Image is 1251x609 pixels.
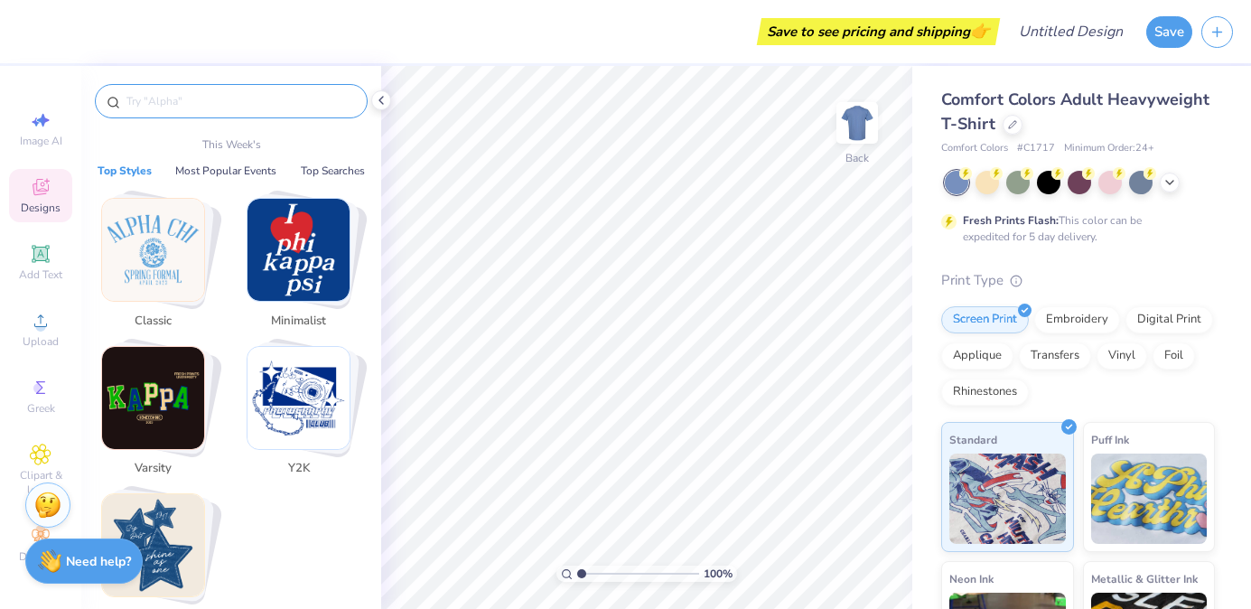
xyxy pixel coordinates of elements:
[269,313,328,331] span: Minimalist
[941,141,1008,156] span: Comfort Colors
[19,267,62,282] span: Add Text
[1019,342,1091,370] div: Transfers
[23,334,59,349] span: Upload
[19,549,62,564] span: Decorate
[170,162,282,180] button: Most Popular Events
[66,553,131,570] strong: Need help?
[1004,14,1137,50] input: Untitled Design
[941,270,1215,291] div: Print Type
[20,134,62,148] span: Image AI
[949,569,994,588] span: Neon Ink
[839,105,875,141] img: Back
[236,198,372,337] button: Stack Card Button Minimalist
[236,346,372,485] button: Stack Card Button Y2K
[125,92,356,110] input: Try "Alpha"
[1064,141,1154,156] span: Minimum Order: 24 +
[90,346,227,485] button: Stack Card Button Varsity
[761,18,995,45] div: Save to see pricing and shipping
[124,460,182,478] span: Varsity
[704,566,733,582] span: 100 %
[1091,454,1208,544] img: Puff Ink
[92,162,157,180] button: Top Styles
[845,150,869,166] div: Back
[102,199,204,301] img: Classic
[949,454,1066,544] img: Standard
[941,306,1029,333] div: Screen Print
[247,199,350,301] img: Minimalist
[963,213,1059,228] strong: Fresh Prints Flash:
[102,494,204,596] img: 80s & 90s
[1125,306,1213,333] div: Digital Print
[202,136,261,153] p: This Week's
[27,401,55,416] span: Greek
[269,460,328,478] span: Y2K
[124,313,182,331] span: Classic
[1091,569,1198,588] span: Metallic & Glitter Ink
[963,212,1185,245] div: This color can be expedited for 5 day delivery.
[1034,306,1120,333] div: Embroidery
[90,198,227,337] button: Stack Card Button Classic
[295,162,370,180] button: Top Searches
[1153,342,1195,370] div: Foil
[1146,16,1192,48] button: Save
[9,468,72,497] span: Clipart & logos
[21,201,61,215] span: Designs
[941,379,1029,406] div: Rhinestones
[1017,141,1055,156] span: # C1717
[1091,430,1129,449] span: Puff Ink
[247,347,350,449] img: Y2K
[941,342,1013,370] div: Applique
[949,430,997,449] span: Standard
[970,20,990,42] span: 👉
[102,347,204,449] img: Varsity
[1097,342,1147,370] div: Vinyl
[941,89,1209,135] span: Comfort Colors Adult Heavyweight T-Shirt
